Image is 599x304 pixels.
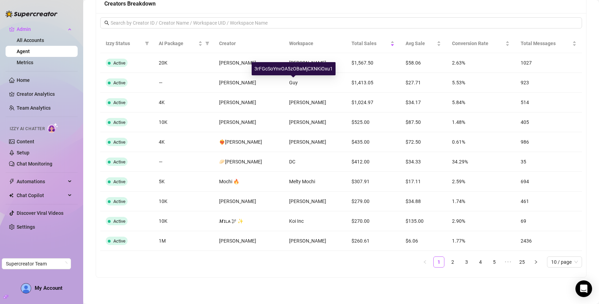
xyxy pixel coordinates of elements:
[452,40,504,47] span: Conversion Rate
[144,38,150,49] span: filter
[515,93,582,112] td: 514
[153,192,214,211] td: 10K
[346,192,400,211] td: $279.00
[284,34,346,53] th: Workspace
[346,132,400,152] td: $435.00
[17,88,72,100] a: Creator Analytics
[219,100,256,105] span: [PERSON_NAME]
[17,190,66,201] span: Chat Copilot
[10,126,45,132] span: Izzy AI Chatter
[17,210,63,216] a: Discover Viral Videos
[153,231,214,251] td: 1M
[446,231,515,251] td: 1.77%
[400,112,447,132] td: $87.50
[289,179,315,184] span: Melty Mochi
[346,152,400,172] td: $412.00
[346,231,400,251] td: $260.61
[6,10,58,17] img: logo-BBDzfeDw.svg
[475,256,486,268] li: 4
[289,139,326,145] span: [PERSON_NAME]
[219,119,256,125] span: [PERSON_NAME]
[145,41,149,45] span: filter
[446,152,515,172] td: 34.29%
[289,218,304,224] span: Koi Inc
[214,34,284,53] th: Creator
[515,53,582,73] td: 1027
[113,80,125,85] span: Active
[400,93,447,112] td: $34.17
[530,256,541,268] li: Next Page
[346,73,400,93] td: $1,413.05
[515,34,582,53] th: Total Messages
[153,73,214,93] td: —
[113,199,125,204] span: Active
[153,112,214,132] td: 10K
[159,40,197,47] span: AI Package
[219,139,262,145] span: ❤️‍🔥[PERSON_NAME]
[534,260,538,264] span: right
[446,93,515,112] td: 5.84%
[17,49,30,54] a: Agent
[9,26,15,32] span: crown
[515,152,582,172] td: 35
[489,257,500,267] a: 5
[17,105,51,111] a: Team Analytics
[113,179,125,184] span: Active
[219,60,256,66] span: [PERSON_NAME]
[219,80,256,85] span: [PERSON_NAME]
[400,231,447,251] td: $6.06
[515,112,582,132] td: 405
[400,211,447,231] td: $135.00
[153,132,214,152] td: 4K
[515,231,582,251] td: 2436
[153,53,214,73] td: 20K
[289,238,326,244] span: [PERSON_NAME]
[17,150,29,155] a: Setup
[35,285,62,291] span: My Account
[446,73,515,93] td: 5.53%
[153,211,214,231] td: 10K
[111,19,572,27] input: Search by Creator ID / Creator Name / Workspace UID / Workspace Name
[400,132,447,152] td: $72.50
[446,172,515,192] td: 2.59%
[400,152,447,172] td: $34.33
[289,159,295,164] span: DC
[9,179,15,184] span: thunderbolt
[515,211,582,231] td: 69
[289,119,326,125] span: [PERSON_NAME]
[423,260,427,264] span: left
[503,256,514,268] span: •••
[351,40,389,47] span: Total Sales
[113,120,125,125] span: Active
[400,34,447,53] th: Avg Sale
[346,34,400,53] th: Total Sales
[448,257,458,267] a: 2
[516,256,528,268] li: 25
[446,34,515,53] th: Conversion Rate
[434,257,444,267] a: 1
[406,40,436,47] span: Avg Sale
[515,132,582,152] td: 986
[104,20,109,25] span: search
[204,38,211,49] span: filter
[153,93,214,112] td: 4K
[113,219,125,224] span: Active
[346,53,400,73] td: $1,567.50
[219,199,256,204] span: [PERSON_NAME]
[446,211,515,231] td: 2.90%
[6,259,67,269] span: Supercreator Team
[400,73,447,93] td: $27.71
[3,294,8,299] span: build
[346,172,400,192] td: $307.91
[419,256,431,268] button: left
[17,161,52,167] a: Chat Monitoring
[21,284,31,293] img: AD_cMMTxCeTpmN1d5MnKJ1j-_uXZCpTKapSSqNGg4PyXtR_tCW7gZXTNmFz2tpVv9LSyNV7ff1CaS4f4q0HLYKULQOwoM5GQR...
[489,256,500,268] li: 5
[346,211,400,231] td: $270.00
[475,257,486,267] a: 4
[447,256,458,268] li: 2
[17,60,33,65] a: Metrics
[17,176,66,187] span: Automations
[252,62,336,75] div: 3rFGcSoYnvOA5zOBaMjCXNKiOxu1
[17,37,44,43] a: All Accounts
